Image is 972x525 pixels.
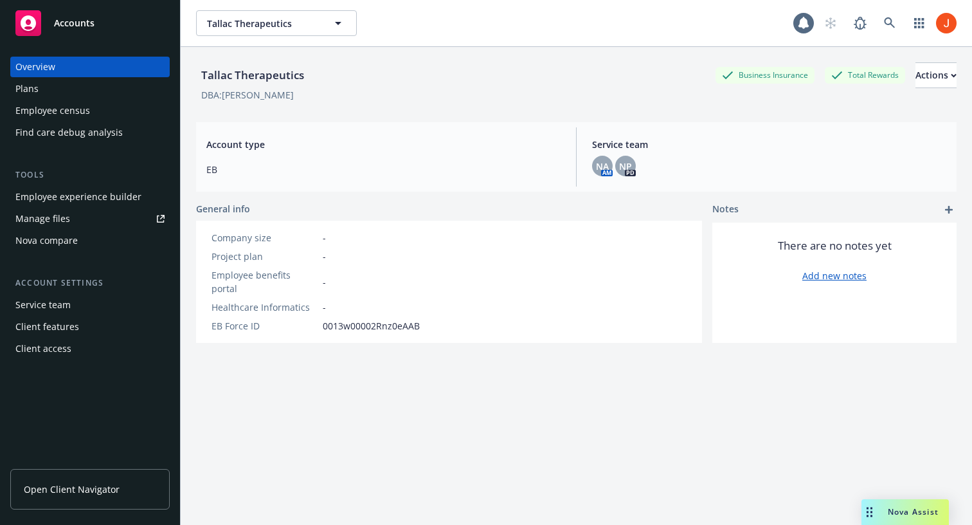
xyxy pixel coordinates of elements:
div: Employee experience builder [15,187,141,207]
span: - [323,250,326,263]
span: NA [596,160,609,173]
a: Report a Bug [847,10,873,36]
a: Client features [10,317,170,337]
div: Plans [15,78,39,99]
span: Accounts [54,18,94,28]
span: Service team [592,138,946,151]
div: Employee census [15,100,90,121]
button: Actions [915,62,957,88]
span: EB [206,163,561,176]
a: Service team [10,295,170,315]
span: - [323,275,326,289]
div: Overview [15,57,55,77]
a: Find care debug analysis [10,122,170,143]
a: Employee experience builder [10,187,170,207]
a: Add new notes [802,269,867,282]
a: Employee census [10,100,170,121]
a: Client access [10,338,170,359]
span: NP [619,160,632,173]
span: Notes [712,202,739,217]
div: Total Rewards [825,67,905,83]
img: photo [936,13,957,33]
a: Nova compare [10,230,170,251]
span: Account type [206,138,561,151]
span: Tallac Therapeutics [207,17,318,30]
div: Drag to move [861,499,878,525]
a: Overview [10,57,170,77]
span: There are no notes yet [778,238,892,253]
a: Switch app [906,10,932,36]
div: Business Insurance [715,67,815,83]
div: Client access [15,338,71,359]
div: Actions [915,63,957,87]
span: Open Client Navigator [24,483,120,496]
div: Tools [10,169,170,181]
div: Find care debug analysis [15,122,123,143]
a: Manage files [10,208,170,229]
div: Employee benefits portal [212,268,318,295]
span: - [323,300,326,314]
div: Manage files [15,208,70,229]
div: Healthcare Informatics [212,300,318,314]
div: Project plan [212,250,318,263]
div: Service team [15,295,71,315]
div: Nova compare [15,230,78,251]
button: Tallac Therapeutics [196,10,357,36]
div: Tallac Therapeutics [196,67,309,84]
div: Client features [15,317,79,337]
span: - [323,231,326,244]
a: add [941,202,957,217]
a: Accounts [10,5,170,41]
a: Plans [10,78,170,99]
a: Search [877,10,903,36]
button: Nova Assist [861,499,949,525]
div: EB Force ID [212,319,318,333]
div: Account settings [10,277,170,290]
a: Start snowing [818,10,843,36]
div: Company size [212,231,318,244]
span: 0013w00002Rnz0eAAB [323,319,420,333]
span: Nova Assist [888,506,939,517]
span: General info [196,202,250,216]
div: DBA: [PERSON_NAME] [201,88,294,102]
